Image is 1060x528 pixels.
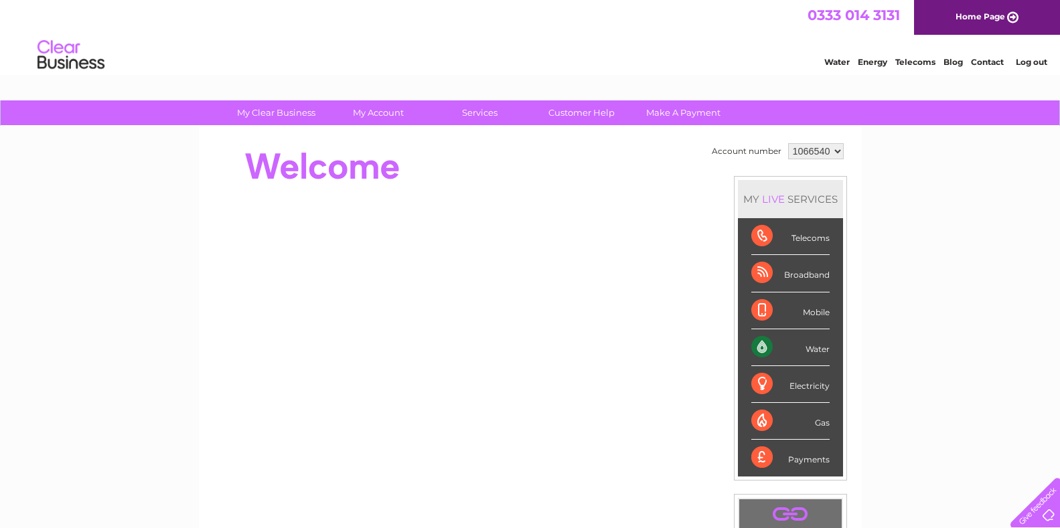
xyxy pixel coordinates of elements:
a: Log out [1016,57,1047,67]
a: Energy [858,57,887,67]
a: . [743,503,838,526]
div: LIVE [759,193,787,205]
a: Contact [971,57,1004,67]
a: Services [425,100,535,125]
img: logo.png [37,35,105,76]
div: Water [751,329,830,366]
a: My Clear Business [221,100,331,125]
div: Telecoms [751,218,830,255]
a: Water [824,57,850,67]
a: Customer Help [526,100,637,125]
td: Account number [708,140,785,163]
div: Broadband [751,255,830,292]
a: My Account [323,100,433,125]
div: MY SERVICES [738,180,843,218]
div: Electricity [751,366,830,403]
div: Payments [751,440,830,476]
div: Clear Business is a trading name of Verastar Limited (registered in [GEOGRAPHIC_DATA] No. 3667643... [214,7,847,65]
div: Mobile [751,292,830,329]
a: Blog [943,57,963,67]
a: Make A Payment [628,100,739,125]
a: Telecoms [895,57,935,67]
div: Gas [751,403,830,440]
a: 0333 014 3131 [808,7,900,23]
